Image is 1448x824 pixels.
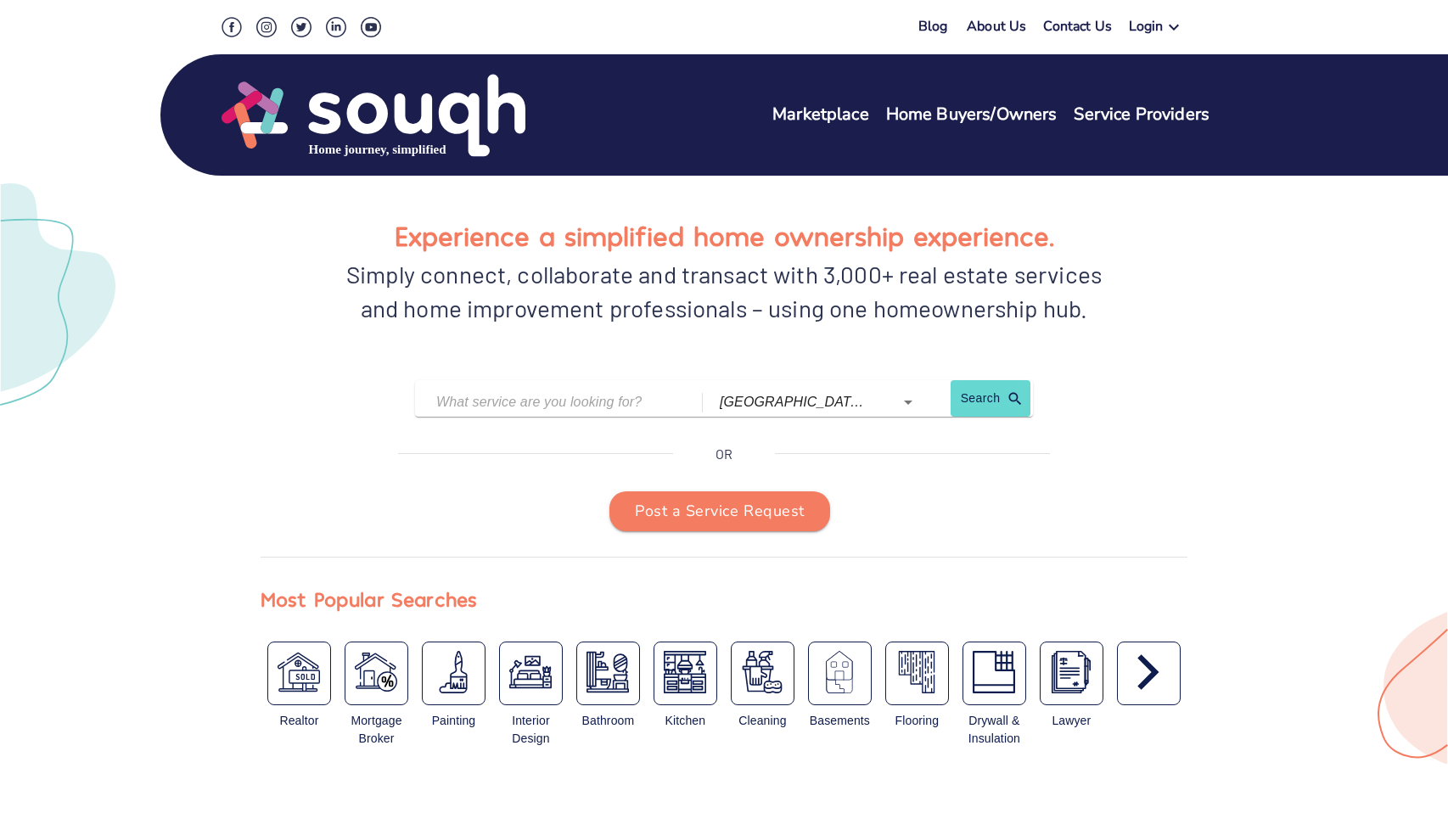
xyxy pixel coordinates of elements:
div: Drywall & Insulation [963,712,1026,748]
a: Blog [918,17,948,36]
a: Home Buyers/Owners [886,103,1058,127]
div: Interior Design [499,712,563,748]
button: Painters & Decorators [422,642,485,705]
input: Which city? [720,389,871,415]
h1: Experience a simplified home ownership experience. [395,214,1054,257]
button: Flooring [885,642,949,705]
button: Cleaning Services [731,642,794,705]
button: Post a Service Request [609,491,829,532]
div: Mortgage Broker / Agent [338,642,415,754]
img: Real Estate Lawyer [1050,651,1092,693]
div: Drywall and Insulation [956,642,1033,754]
button: Drywall and Insulation [963,642,1026,705]
div: Kitchen Remodeling [647,642,724,754]
div: Cleaning Services [724,642,801,754]
img: LinkedIn Social Icon [326,17,346,37]
div: Lawyer [1040,712,1103,730]
img: Kitchen Remodeling [664,651,706,693]
img: Twitter Social Icon [291,17,311,37]
div: Basements [808,712,872,730]
div: Simply connect, collaborate and transact with 3,000+ real estate services and home improvement pr... [338,257,1110,325]
p: OR [716,444,732,464]
div: Painters & Decorators [415,642,492,754]
button: Basements [808,642,872,705]
img: Cleaning Services [741,651,783,693]
a: Service Providers [1074,103,1209,127]
button: Bathroom Remodeling [576,642,640,705]
a: Contact Us [1043,17,1112,42]
div: Realtor [267,712,331,730]
button: Open [896,390,920,414]
div: Bathroom [576,712,640,730]
img: Bathroom Remodeling [586,651,629,693]
div: Flooring [878,642,956,754]
button: Real Estate Broker / Agent [267,642,331,705]
span: Post a Service Request [635,498,804,525]
div: Bathroom Remodeling [570,642,647,754]
img: Real Estate Broker / Agent [278,651,320,693]
div: Basements [801,642,878,754]
div: Most Popular Searches [261,583,477,615]
a: About Us [967,17,1026,42]
img: Instagram Social Icon [256,17,277,37]
img: Drywall and Insulation [973,651,1015,693]
img: Basements [818,651,861,693]
div: Real Estate Broker / Agent [261,642,338,754]
img: Flooring [895,651,938,693]
img: Painters & Decorators [432,651,474,693]
img: Interior Design Services [509,651,552,693]
input: What service are you looking for? [436,389,659,415]
div: Interior Design Services [492,642,570,754]
div: Kitchen [654,712,717,730]
div: Flooring [885,712,949,730]
div: Painting [422,712,485,730]
img: Youtube Social Icon [361,17,381,37]
button: Kitchen Remodeling [654,642,717,705]
img: Souqh Logo [222,72,525,159]
a: Marketplace [772,103,869,127]
div: Login [1129,17,1164,42]
img: Facebook Social Icon [222,17,242,37]
img: Mortgage Broker / Agent [355,651,397,693]
button: Real Estate Lawyer [1040,642,1103,705]
div: Mortgage Broker [345,712,408,748]
button: Mortgage Broker / Agent [345,642,408,705]
div: Real Estate Lawyer [1033,642,1110,754]
button: Interior Design Services [499,642,563,705]
div: Cleaning [731,712,794,730]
